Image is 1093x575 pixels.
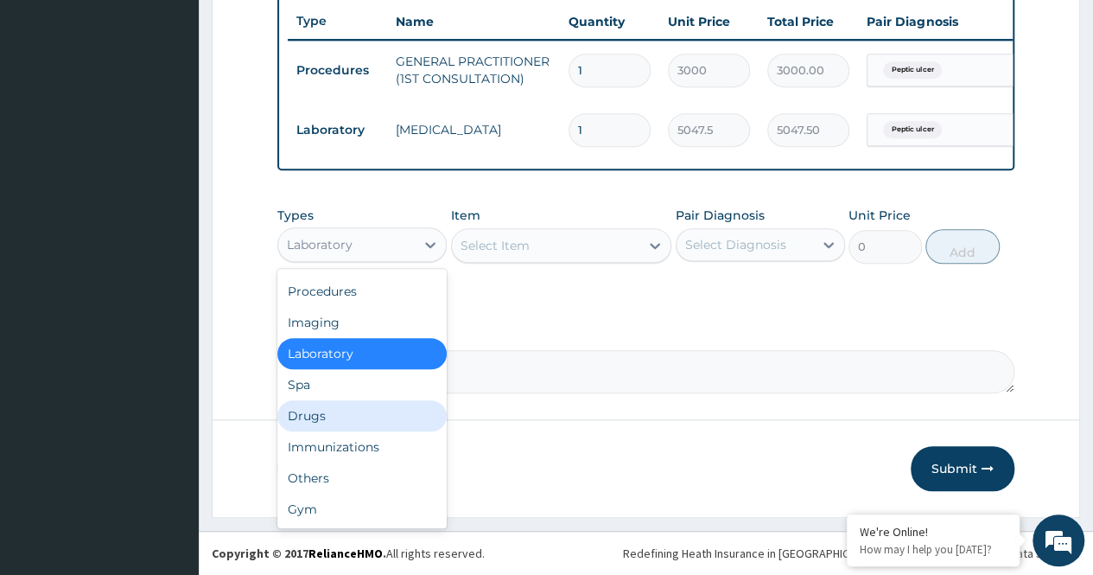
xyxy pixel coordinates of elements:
div: Redefining Heath Insurance in [GEOGRAPHIC_DATA] using Telemedicine and Data Science! [623,545,1080,562]
div: Chat with us now [90,97,290,119]
div: Laboratory [287,236,353,253]
div: Drugs [277,400,447,431]
th: Total Price [759,4,858,39]
label: Item [451,207,480,224]
label: Types [277,208,314,223]
div: Spa [277,369,447,400]
th: Pair Diagnosis [858,4,1048,39]
div: Gym [277,494,447,525]
footer: All rights reserved. [199,531,1093,575]
td: [MEDICAL_DATA] [387,112,560,147]
div: We're Online! [860,524,1007,540]
td: Procedures [288,54,387,86]
td: GENERAL PRACTITIONER (1ST CONSULTATION) [387,44,560,96]
div: Select Item [461,237,530,254]
div: Select Diagnosis [685,236,786,253]
label: Comment [277,326,1014,341]
div: Laboratory [277,338,447,369]
strong: Copyright © 2017 . [212,546,386,561]
button: Submit [911,446,1014,491]
div: Imaging [277,307,447,338]
p: How may I help you today? [860,542,1007,557]
div: Others [277,463,447,494]
div: Immunizations [277,431,447,463]
img: d_794563401_company_1708531726252_794563401 [32,86,70,130]
th: Type [288,5,387,37]
button: Add [925,229,999,264]
label: Unit Price [848,207,911,224]
span: We're online! [100,176,238,350]
span: Peptic ulcer [883,121,942,138]
textarea: Type your message and hit 'Enter' [9,387,329,448]
a: RelianceHMO [308,546,383,561]
label: Pair Diagnosis [676,207,765,224]
span: Peptic ulcer [883,61,942,79]
th: Quantity [560,4,659,39]
th: Name [387,4,560,39]
div: Procedures [277,276,447,307]
div: Minimize live chat window [283,9,325,50]
th: Unit Price [659,4,759,39]
td: Laboratory [288,114,387,146]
